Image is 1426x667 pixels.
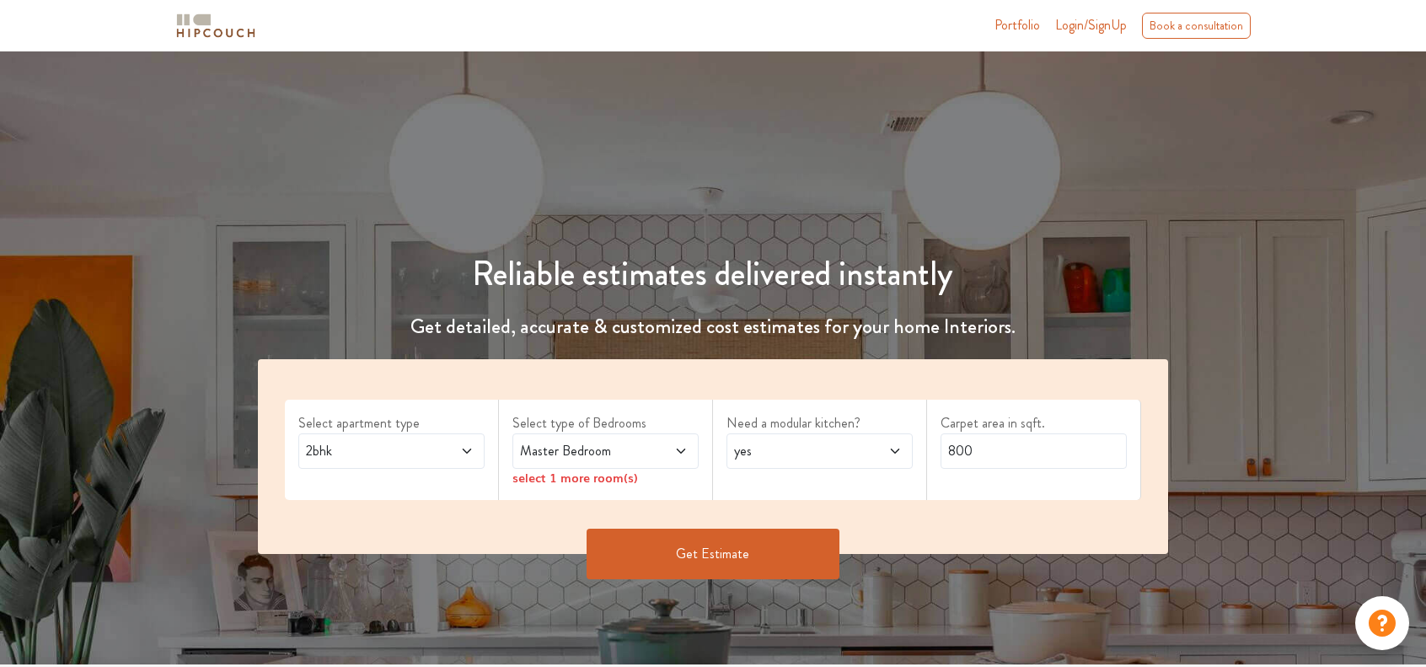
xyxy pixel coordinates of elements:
div: Book a consultation [1142,13,1251,39]
h1: Reliable estimates delivered instantly [248,254,1178,294]
img: logo-horizontal.svg [174,11,258,40]
input: Enter area sqft [941,433,1127,469]
button: Get Estimate [587,529,839,579]
span: logo-horizontal.svg [174,7,258,45]
label: Need a modular kitchen? [726,413,913,433]
span: Master Bedroom [517,441,645,461]
label: Carpet area in sqft. [941,413,1127,433]
label: Select apartment type [298,413,485,433]
span: 2bhk [303,441,431,461]
h4: Get detailed, accurate & customized cost estimates for your home Interiors. [248,315,1178,339]
div: select 1 more room(s) [512,469,699,487]
span: yes [731,441,859,461]
span: Login/SignUp [1055,15,1127,35]
a: Portfolio [994,15,1040,35]
label: Select type of Bedrooms [512,413,699,433]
